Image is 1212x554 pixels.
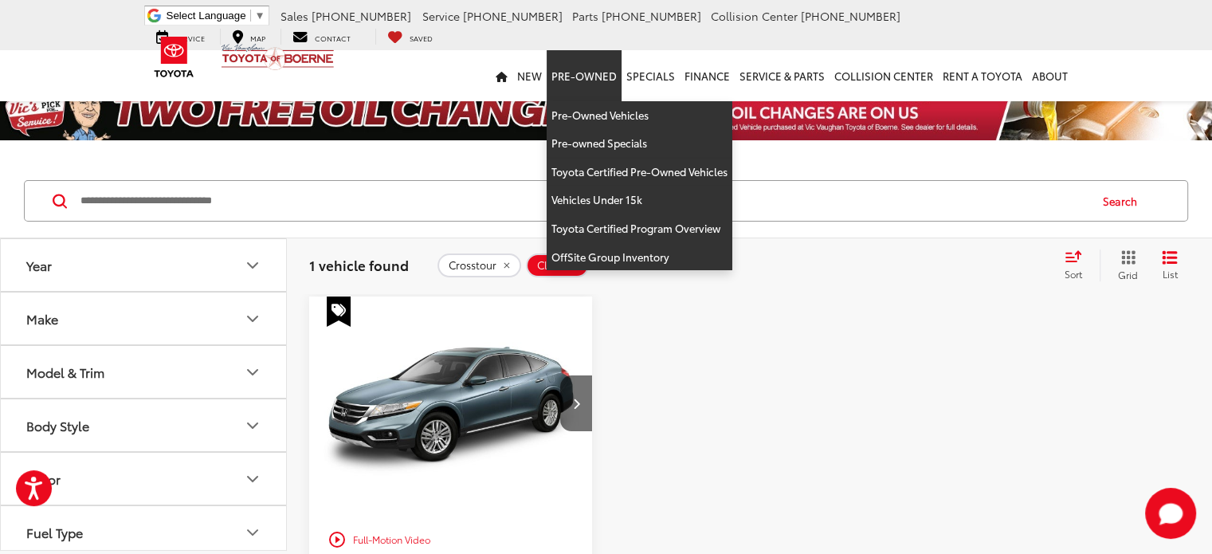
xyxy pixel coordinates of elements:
span: Collision Center [711,8,798,24]
span: ▼ [255,10,265,22]
span: [PHONE_NUMBER] [801,8,900,24]
a: New [512,50,547,101]
button: MakeMake [1,293,288,344]
a: Pre-owned Specials [547,129,732,158]
div: Make [26,311,58,326]
a: Rent a Toyota [938,50,1027,101]
span: [PHONE_NUMBER] [602,8,701,24]
div: Model & Trim [243,363,262,382]
div: Year [243,256,262,275]
button: remove Crosstour [437,253,521,277]
a: Toyota Certified Pre-Owned Vehicles [547,158,732,187]
button: Search [1088,181,1160,221]
div: Color [26,471,61,486]
button: Grid View [1100,249,1150,281]
button: Next image [560,375,592,431]
span: [PHONE_NUMBER] [463,8,563,24]
div: Body Style [243,416,262,435]
button: Toggle Chat Window [1145,488,1196,539]
div: Fuel Type [26,525,83,540]
a: OffSite Group Inventory [547,243,732,271]
input: Search by Make, Model, or Keyword [79,182,1088,220]
button: YearYear [1,239,288,291]
span: Sales [280,8,308,24]
button: Model & TrimModel & Trim [1,346,288,398]
span: Clear All [537,259,579,272]
button: Select sort value [1057,249,1100,281]
img: Vic Vaughan Toyota of Boerne [221,43,335,71]
a: Finance [680,50,735,101]
span: Sort [1065,267,1082,281]
a: Collision Center [830,50,938,101]
a: Specials [622,50,680,101]
a: Service [144,29,217,45]
a: Pre-Owned [547,50,622,101]
div: Fuel Type [243,523,262,542]
span: Saved [410,33,433,43]
img: Toyota [144,31,204,83]
svg: Start Chat [1145,488,1196,539]
a: Vehicles Under 15k [547,186,732,214]
span: ​ [250,10,251,22]
a: About [1027,50,1073,101]
span: Service [422,8,460,24]
span: [PHONE_NUMBER] [312,8,411,24]
span: Grid [1118,268,1138,281]
button: List View [1150,249,1190,281]
span: List [1162,267,1178,281]
span: Special [327,297,351,327]
a: Select Language​ [167,10,265,22]
img: 2014 Honda Crosstour EX-L [308,297,594,511]
div: Make [243,309,262,328]
a: Pre-Owned Vehicles [547,101,732,130]
button: Body StyleBody Style [1,399,288,451]
a: Home [491,50,512,101]
div: Year [26,257,52,273]
span: 1 vehicle found [309,255,409,274]
div: Body Style [26,418,89,433]
span: Parts [572,8,598,24]
a: 2014 Honda Crosstour EX-L2014 Honda Crosstour EX-L2014 Honda Crosstour EX-L2014 Honda Crosstour EX-L [308,297,594,509]
span: Crosstour [449,259,496,272]
a: My Saved Vehicles [375,29,445,45]
a: Map [220,29,277,45]
span: Select Language [167,10,246,22]
div: Color [243,470,262,489]
a: Contact [280,29,363,45]
a: Toyota Certified Program Overview [547,214,732,243]
button: ColorColor [1,453,288,505]
button: Clear All [526,253,589,277]
div: Model & Trim [26,364,104,379]
div: 2014 Honda Crosstour EX-L 0 [308,297,594,509]
a: Service & Parts: Opens in a new tab [735,50,830,101]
